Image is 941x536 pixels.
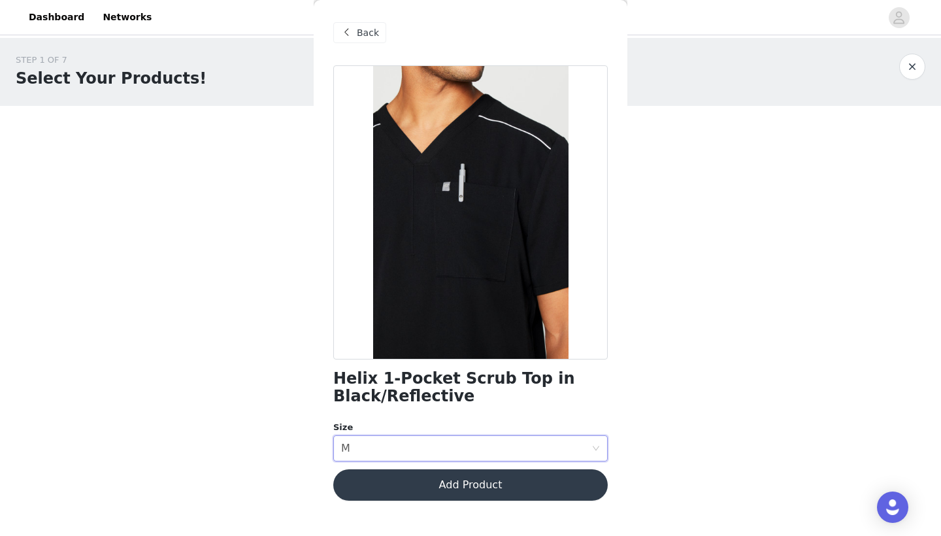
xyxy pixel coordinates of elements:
[893,7,905,28] div: avatar
[95,3,159,32] a: Networks
[357,26,379,40] span: Back
[341,436,350,461] div: M
[877,492,908,523] div: Open Intercom Messenger
[21,3,92,32] a: Dashboard
[16,54,206,67] div: STEP 1 OF 7
[16,67,206,90] h1: Select Your Products!
[333,421,608,434] div: Size
[333,370,608,405] h1: Helix 1-Pocket Scrub Top in Black/Reflective
[333,469,608,501] button: Add Product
